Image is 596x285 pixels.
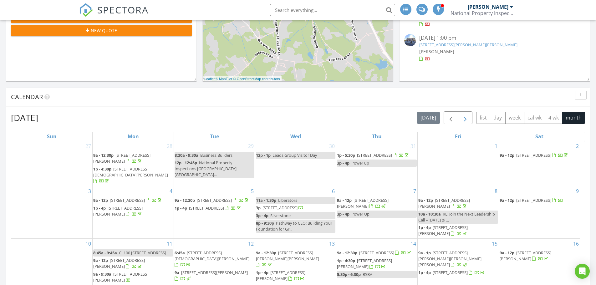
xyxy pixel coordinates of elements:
[337,258,392,269] a: 1p - 4:30p [STREET_ADDRESS][PERSON_NAME]
[418,225,468,236] a: 1p - 4p [STREET_ADDRESS][PERSON_NAME]
[46,132,58,141] a: Sunday
[11,141,93,186] td: Go to July 27, 2025
[256,250,319,262] span: [STREET_ADDRESS][PERSON_NAME][PERSON_NAME]
[516,152,551,158] span: [STREET_ADDRESS]
[418,270,486,275] a: 1p - 4p [STREET_ADDRESS]
[278,197,297,203] span: Liberators
[87,186,92,196] a: Go to August 3, 2025
[328,141,336,151] a: Go to July 30, 2025
[175,270,248,281] a: 9a [STREET_ADDRESS][PERSON_NAME]
[93,205,106,211] span: 1p - 4p
[11,111,38,124] h2: [DATE]
[175,249,254,269] a: 6:45a [STREET_ADDRESS][DEMOGRAPHIC_DATA][PERSON_NAME]
[337,250,412,256] a: 9a - 12:30p [STREET_ADDRESS]
[175,160,238,177] span: National Property Inspections [GEOGRAPHIC_DATA]-[GEOGRAPHIC_DATA]...
[174,141,255,186] td: Go to July 29, 2025
[572,239,580,249] a: Go to August 16, 2025
[493,186,499,196] a: Go to August 8, 2025
[418,197,433,203] span: 9a - 12p
[289,132,302,141] a: Wednesday
[256,270,305,281] a: 1p - 4p [STREET_ADDRESS][PERSON_NAME]
[412,186,417,196] a: Go to August 7, 2025
[256,220,274,226] span: 8p - 9:30p
[256,249,336,269] a: 9a - 12:30p [STREET_ADDRESS][PERSON_NAME][PERSON_NAME]
[203,76,282,82] div: |
[175,250,249,262] span: [STREET_ADDRESS][DEMOGRAPHIC_DATA][PERSON_NAME]
[256,250,276,256] span: 9a - 12:30p
[11,25,192,36] button: New Quote
[256,197,276,203] span: 11a - 1:30p
[351,211,369,217] span: Power Up
[256,205,303,211] a: 3p [STREET_ADDRESS]
[175,205,254,212] a: 1p - 4p [STREET_ADDRESS]
[418,250,481,267] a: 9a - 1p [STREET_ADDRESS][PERSON_NAME][PERSON_NAME][PERSON_NAME]
[93,166,111,172] span: 1p - 4:30p
[93,205,173,218] a: 1p - 4p [STREET_ADDRESS][PERSON_NAME]
[418,250,481,267] span: [STREET_ADDRESS][PERSON_NAME][PERSON_NAME][PERSON_NAME]
[418,186,499,238] td: Go to August 8, 2025
[84,141,92,151] a: Go to July 27, 2025
[337,249,417,257] a: 9a - 12:30p [STREET_ADDRESS]
[418,269,498,277] a: 1p - 4p [STREET_ADDRESS]
[256,269,336,282] a: 1p - 4p [STREET_ADDRESS][PERSON_NAME]
[174,186,255,238] td: Go to August 5, 2025
[476,112,490,124] button: list
[93,271,111,277] span: 9a - 9:30a
[256,152,271,158] span: 12p - 1p
[91,27,117,34] span: New Quote
[93,271,173,284] a: 9a - 9:30a [STREET_ADDRESS][PERSON_NAME]
[181,270,248,275] span: [STREET_ADDRESS][PERSON_NAME]
[175,197,195,203] span: 9a - 12:30p
[493,141,499,151] a: Go to August 1, 2025
[357,152,392,158] span: [STREET_ADDRESS]
[256,213,268,218] span: 3p - 4p
[468,4,508,10] div: [PERSON_NAME]
[499,141,580,186] td: Go to August 2, 2025
[500,152,569,158] a: 9a - 12p [STREET_ADDRESS]
[93,166,168,178] span: [STREET_ADDRESS][DEMOGRAPHIC_DATA][PERSON_NAME]
[256,270,268,275] span: 1p - 4p
[270,4,395,16] input: Search everything...
[500,152,579,159] a: 9a - 12p [STREET_ADDRESS]
[328,239,336,249] a: Go to August 13, 2025
[250,186,255,196] a: Go to August 5, 2025
[93,152,114,158] span: 9a - 12:30p
[93,271,148,283] span: [STREET_ADDRESS][PERSON_NAME]
[256,204,336,212] a: 3p [STREET_ADDRESS]
[337,152,417,159] a: 1p - 5:30p [STREET_ADDRESS]
[93,152,150,164] span: [STREET_ADDRESS][PERSON_NAME]
[575,264,590,279] div: Open Intercom Messenger
[500,197,563,203] a: 9a - 12p [STREET_ADDRESS]
[93,166,168,184] a: 1p - 4:30p [STREET_ADDRESS][DEMOGRAPHIC_DATA][PERSON_NAME]
[491,239,499,249] a: Go to August 15, 2025
[534,132,545,141] a: Saturday
[458,111,473,124] button: Next month
[119,250,166,256] span: CL100 [STREET_ADDRESS]
[175,197,254,204] a: 9a - 12:30p [STREET_ADDRESS]
[93,197,108,203] span: 9a - 12p
[404,34,416,46] img: streetview
[454,132,463,141] a: Friday
[175,152,198,158] span: 8:30a - 9:30a
[336,141,418,186] td: Go to July 31, 2025
[418,249,498,269] a: 9a - 1p [STREET_ADDRESS][PERSON_NAME][PERSON_NAME][PERSON_NAME]
[168,186,174,196] a: Go to August 4, 2025
[490,112,506,124] button: day
[419,48,454,54] span: [PERSON_NAME]
[418,197,470,209] span: [STREET_ADDRESS][PERSON_NAME]
[331,186,336,196] a: Go to August 6, 2025
[418,211,495,223] span: RE: Join the Next Leadership Call – [DATE] @ ...
[363,272,372,277] span: BSBA
[337,197,389,209] a: 9a - 12p [STREET_ADDRESS][PERSON_NAME]
[175,250,185,256] span: 6:45a
[93,257,173,270] a: 9a - 12p [STREET_ADDRESS][PERSON_NAME]
[256,270,305,281] span: [STREET_ADDRESS][PERSON_NAME]
[175,205,242,211] a: 1p - 4p [STREET_ADDRESS]
[336,186,418,238] td: Go to August 7, 2025
[93,271,148,283] a: 9a - 9:30a [STREET_ADDRESS][PERSON_NAME]
[500,250,551,262] span: [STREET_ADDRESS][PERSON_NAME]
[418,225,431,230] span: 1p - 4p
[524,112,545,124] button: cal wk
[256,220,332,232] span: Pathway to CEO: Building Your Foundation for Gr...
[197,197,232,203] span: [STREET_ADDRESS]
